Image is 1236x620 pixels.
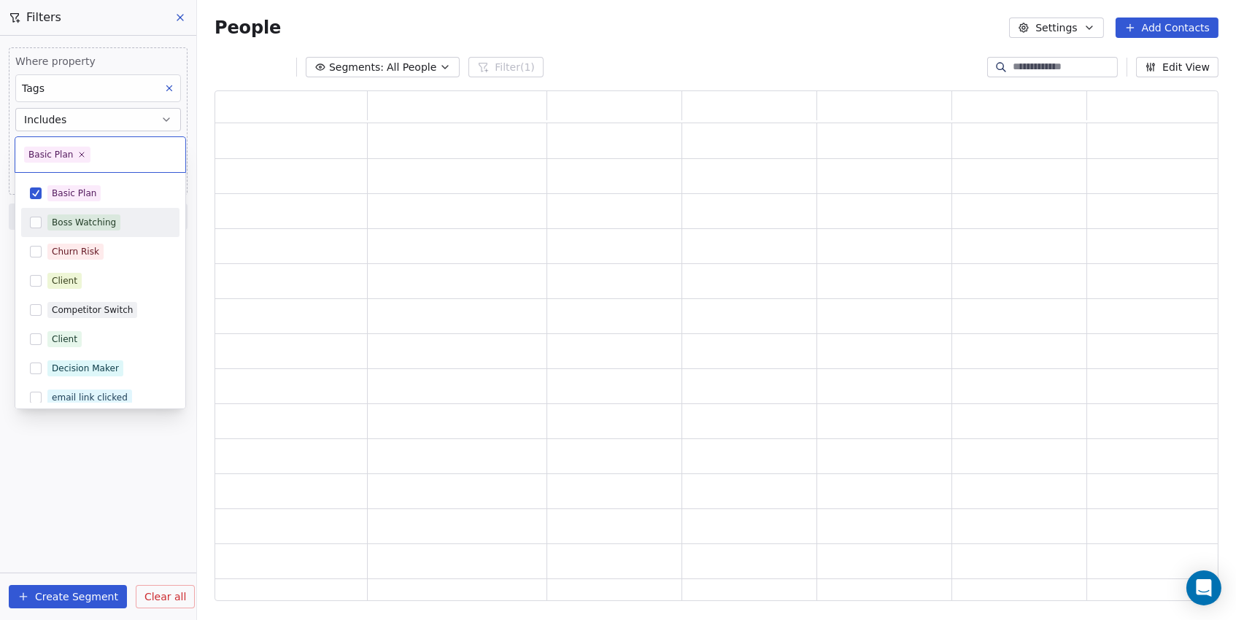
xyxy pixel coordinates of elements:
div: Client [52,274,77,287]
div: Basic Plan [52,187,96,200]
div: Churn Risk [52,245,99,258]
div: email link clicked [52,391,128,404]
div: Competitor Switch [52,303,133,317]
div: Boss Watching [52,216,116,229]
div: Basic Plan [28,148,73,161]
div: Decision Maker [52,362,119,375]
div: Client [52,333,77,346]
